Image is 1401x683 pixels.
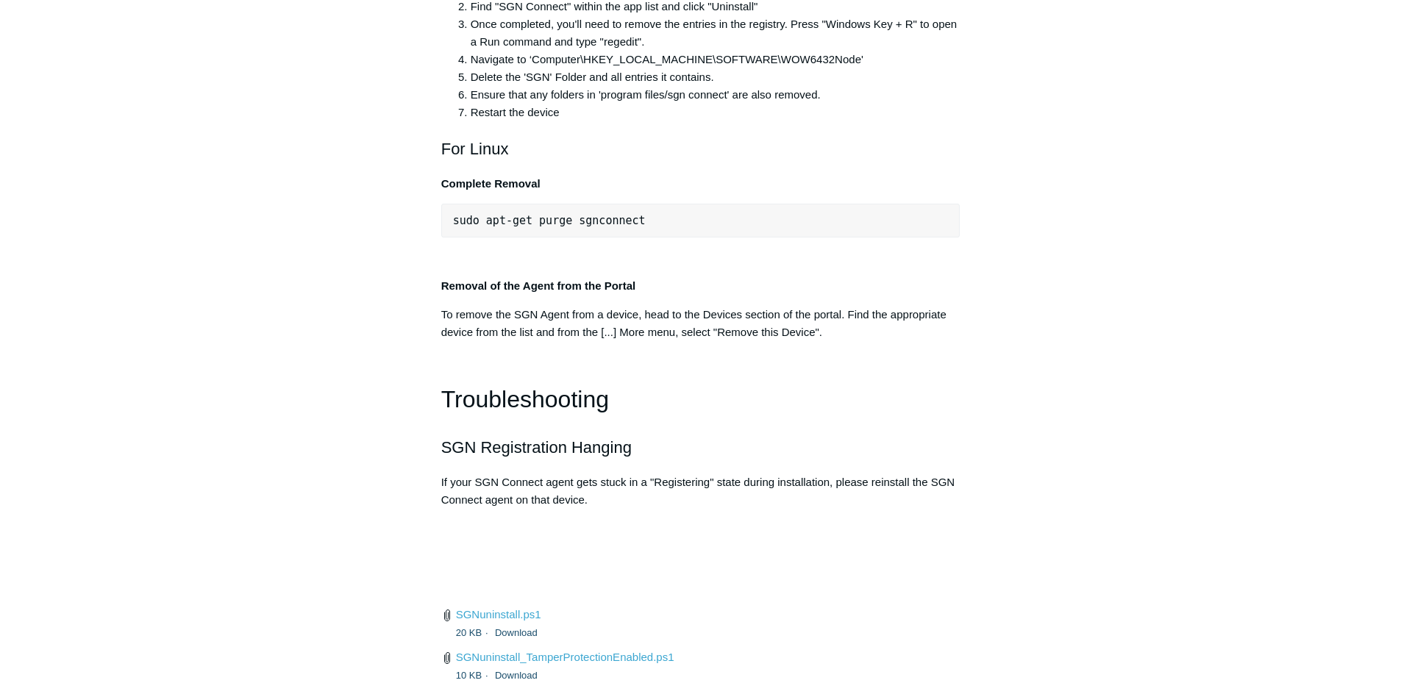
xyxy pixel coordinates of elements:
[471,104,960,121] li: Restart the device
[471,86,960,104] li: Ensure that any folders in 'program files/sgn connect' are also removed.
[456,608,541,621] a: SGNuninstall.ps1
[495,627,538,638] a: Download
[441,476,955,506] span: If your SGN Connect agent gets stuck in a "Registering" state during installation, please reinsta...
[495,670,538,681] a: Download
[471,68,960,86] li: Delete the 'SGN' Folder and all entries it contains.
[441,177,541,190] strong: Complete Removal
[456,627,492,638] span: 20 KB
[441,204,960,237] pre: sudo apt-get purge sgnconnect
[456,651,674,663] a: SGNuninstall_TamperProtectionEnabled.ps1
[441,381,960,418] h1: Troubleshooting
[471,51,960,68] li: Navigate to ‘Computer\HKEY_LOCAL_MACHINE\SOFTWARE\WOW6432Node'
[471,15,960,51] li: Once completed, you'll need to remove the entries in the registry. Press "Windows Key + R" to ope...
[441,136,960,162] h2: For Linux
[456,670,492,681] span: 10 KB
[441,435,960,460] h2: SGN Registration Hanging
[441,308,947,338] span: To remove the SGN Agent from a device, head to the Devices section of the portal. Find the approp...
[441,279,635,292] strong: Removal of the Agent from the Portal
